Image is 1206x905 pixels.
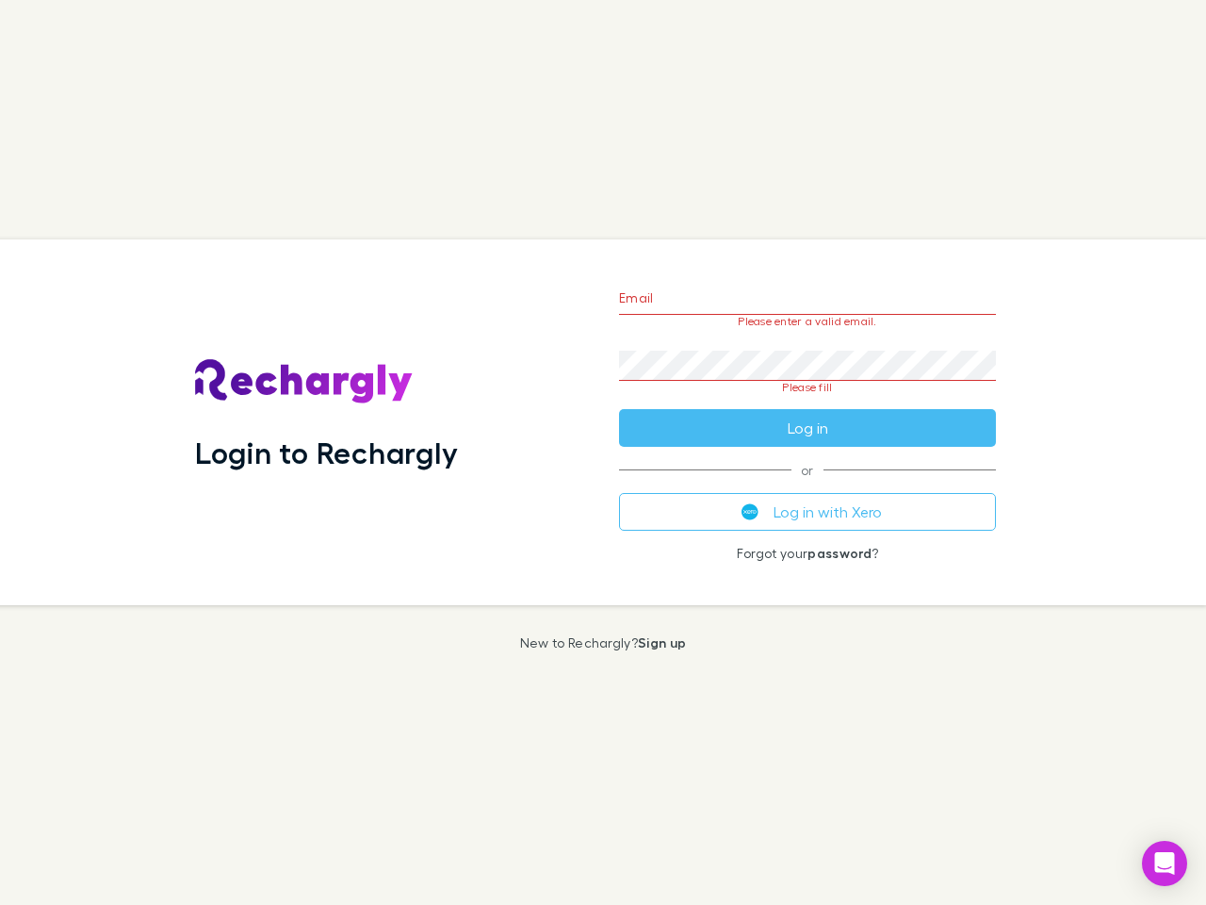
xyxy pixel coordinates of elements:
img: Rechargly's Logo [195,359,414,404]
p: Please enter a valid email. [619,315,996,328]
button: Log in with Xero [619,493,996,531]
a: password [807,545,872,561]
span: or [619,469,996,470]
h1: Login to Rechargly [195,435,458,470]
img: Xero's logo [742,503,758,520]
p: Forgot your ? [619,546,996,561]
div: Open Intercom Messenger [1142,841,1187,886]
a: Sign up [638,634,686,650]
button: Log in [619,409,996,447]
p: New to Rechargly? [520,635,687,650]
p: Please fill [619,381,996,394]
